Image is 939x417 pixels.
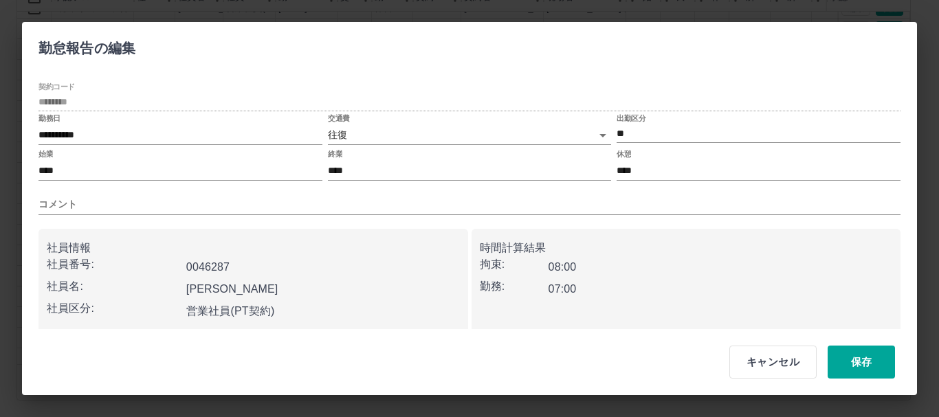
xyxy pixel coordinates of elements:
[186,261,230,273] b: 0046287
[480,278,549,295] p: 勤務:
[549,261,577,273] b: 08:00
[328,149,342,159] label: 終業
[480,240,893,256] p: 時間計算結果
[186,283,278,295] b: [PERSON_NAME]
[47,278,181,295] p: 社員名:
[617,149,631,159] label: 休憩
[617,113,645,124] label: 出勤区分
[38,82,75,92] label: 契約コード
[549,283,577,295] b: 07:00
[328,113,350,124] label: 交通費
[186,305,275,317] b: 営業社員(PT契約)
[480,256,549,273] p: 拘束:
[47,240,460,256] p: 社員情報
[828,346,895,379] button: 保存
[729,346,817,379] button: キャンセル
[47,256,181,273] p: 社員番号:
[22,22,152,69] h2: 勤怠報告の編集
[328,125,612,145] div: 往復
[38,149,53,159] label: 始業
[47,300,181,317] p: 社員区分:
[38,113,60,124] label: 勤務日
